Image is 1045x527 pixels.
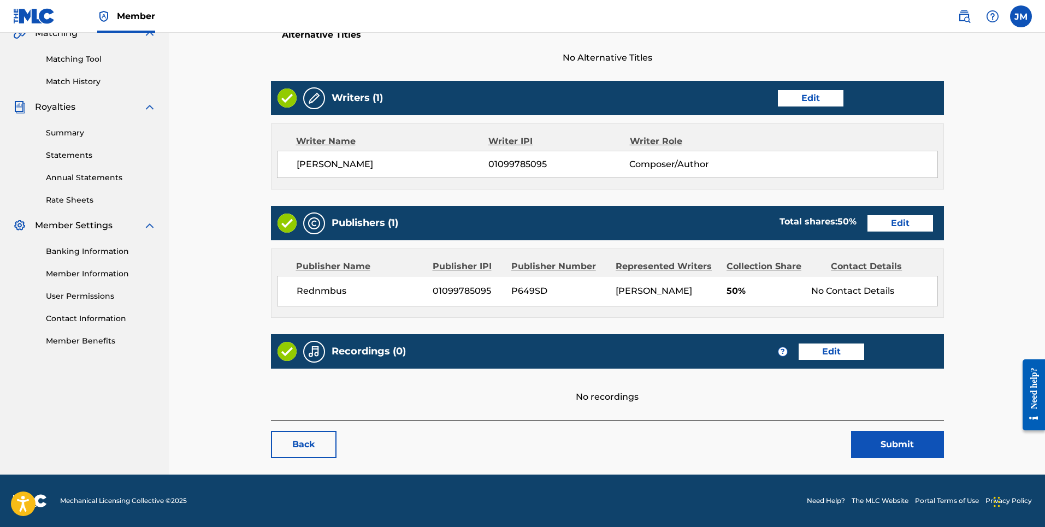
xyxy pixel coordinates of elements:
a: Contact Information [46,313,156,324]
a: Summary [46,127,156,139]
a: Statements [46,150,156,161]
a: The MLC Website [852,496,908,506]
span: 01099785095 [433,285,503,298]
a: Portal Terms of Use [915,496,979,506]
button: Submit [851,431,944,458]
div: Help [982,5,1003,27]
a: Annual Statements [46,172,156,183]
span: Member Settings [35,219,113,232]
img: Member Settings [13,219,26,232]
div: Represented Writers [616,260,718,273]
span: [PERSON_NAME] [297,158,489,171]
div: No recordings [271,369,944,404]
a: Edit [867,215,933,232]
a: Match History [46,76,156,87]
img: Recordings [308,345,321,358]
h5: Publishers (1) [332,217,398,229]
a: Edit [778,90,843,106]
img: expand [143,27,156,40]
a: Member Information [46,268,156,280]
h5: Recordings (0) [332,345,406,358]
img: help [986,10,999,23]
span: Royalties [35,100,75,114]
span: 50% [727,285,804,298]
a: Rate Sheets [46,194,156,206]
span: Composer/Author [629,158,758,171]
img: logo [13,494,47,507]
img: Royalties [13,100,26,114]
div: User Menu [1010,5,1032,27]
img: Valid [278,214,297,233]
a: Need Help? [807,496,845,506]
a: Privacy Policy [985,496,1032,506]
div: Publisher IPI [433,260,503,273]
span: P649SD [511,285,607,298]
h5: Writers (1) [332,92,383,104]
img: search [958,10,971,23]
div: No Contact Details [811,285,937,298]
img: Publishers [308,217,321,230]
iframe: Chat Widget [990,475,1045,527]
div: Writer Name [296,135,489,148]
a: Edit [799,344,864,360]
a: Member Benefits [46,335,156,347]
span: ? [778,347,787,356]
img: expand [143,100,156,114]
span: Rednmbus [297,285,425,298]
span: 50 % [837,216,857,227]
div: Total shares: [780,215,857,228]
div: Contact Details [831,260,927,273]
img: Writers [308,92,321,105]
img: Valid [278,88,297,108]
a: Banking Information [46,246,156,257]
img: Valid [278,342,297,361]
span: [PERSON_NAME] [616,286,692,296]
a: Matching Tool [46,54,156,65]
span: No Alternative Titles [271,51,944,64]
span: Matching [35,27,78,40]
a: Back [271,431,336,458]
span: Member [117,10,155,22]
img: MLC Logo [13,8,55,24]
a: User Permissions [46,291,156,302]
img: Matching [13,27,27,40]
div: Drag [994,485,1000,518]
span: 01099785095 [488,158,629,171]
iframe: Resource Center [1014,351,1045,439]
div: Collection Share [727,260,823,273]
img: Top Rightsholder [97,10,110,23]
div: Publisher Name [296,260,424,273]
img: expand [143,219,156,232]
div: Writer IPI [488,135,630,148]
a: Public Search [953,5,975,27]
span: Mechanical Licensing Collective © 2025 [60,496,187,506]
h5: Alternative Titles [282,29,933,40]
div: Publisher Number [511,260,607,273]
div: Writer Role [630,135,758,148]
